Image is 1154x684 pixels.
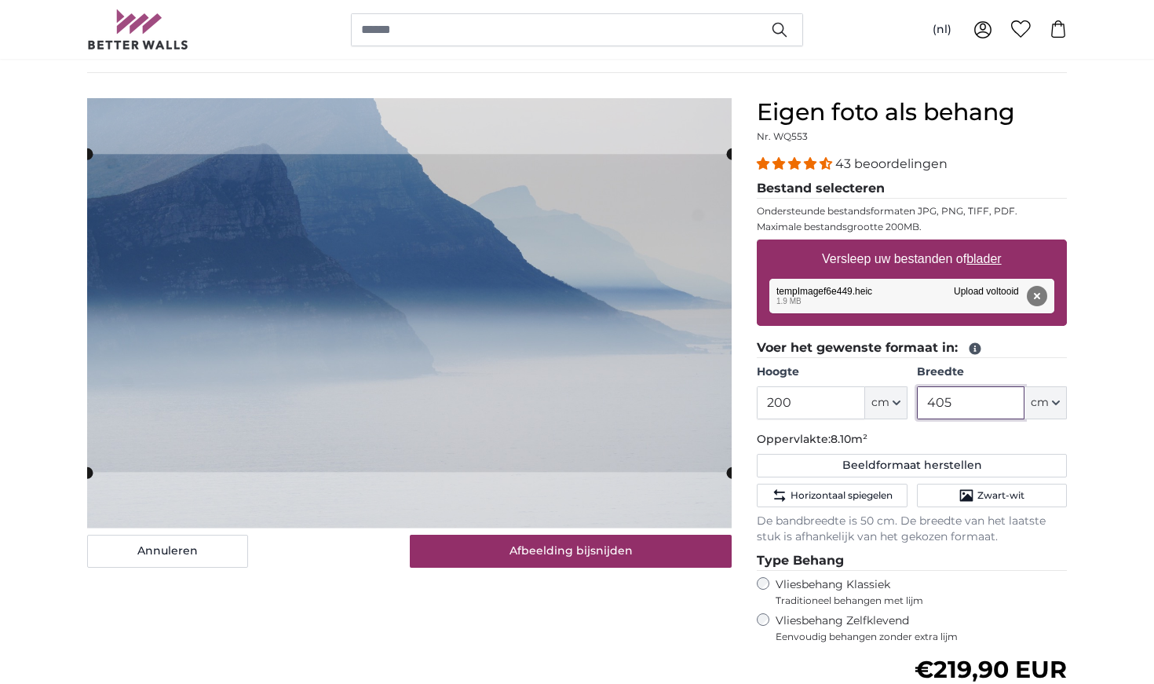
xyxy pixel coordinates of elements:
[757,364,907,380] label: Hoogte
[757,179,1067,199] legend: Bestand selecteren
[1031,395,1049,411] span: cm
[87,9,189,49] img: Betterwalls
[776,577,1038,607] label: Vliesbehang Klassiek
[835,156,948,171] span: 43 beoordelingen
[776,613,1067,643] label: Vliesbehang Zelfklevend
[917,484,1067,507] button: Zwart-wit
[776,631,1067,643] span: Eenvoudig behangen zonder extra lijm
[757,156,835,171] span: 4.40 stars
[917,364,1067,380] label: Breedte
[915,655,1067,684] span: €219,90 EUR
[757,514,1067,545] p: De bandbreedte is 50 cm. De breedte van het laatste stuk is afhankelijk van het gekozen formaat.
[87,535,248,568] button: Annuleren
[791,489,893,502] span: Horizontaal spiegelen
[410,535,732,568] button: Afbeelding bijsnijden
[757,98,1067,126] h1: Eigen foto als behang
[757,205,1067,218] p: Ondersteunde bestandsformaten JPG, PNG, TIFF, PDF.
[865,386,907,419] button: cm
[757,454,1067,477] button: Beeldformaat herstellen
[920,16,964,44] button: (nl)
[871,395,889,411] span: cm
[776,594,1038,607] span: Traditioneel behangen met lijm
[757,130,808,142] span: Nr. WQ553
[757,221,1067,233] p: Maximale bestandsgrootte 200MB.
[757,551,1067,571] legend: Type Behang
[757,484,907,507] button: Horizontaal spiegelen
[1024,386,1067,419] button: cm
[966,252,1001,265] u: blader
[977,489,1024,502] span: Zwart-wit
[757,432,1067,448] p: Oppervlakte:
[831,432,867,446] span: 8.10m²
[757,338,1067,358] legend: Voer het gewenste formaat in:
[816,243,1008,275] label: Versleep uw bestanden of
